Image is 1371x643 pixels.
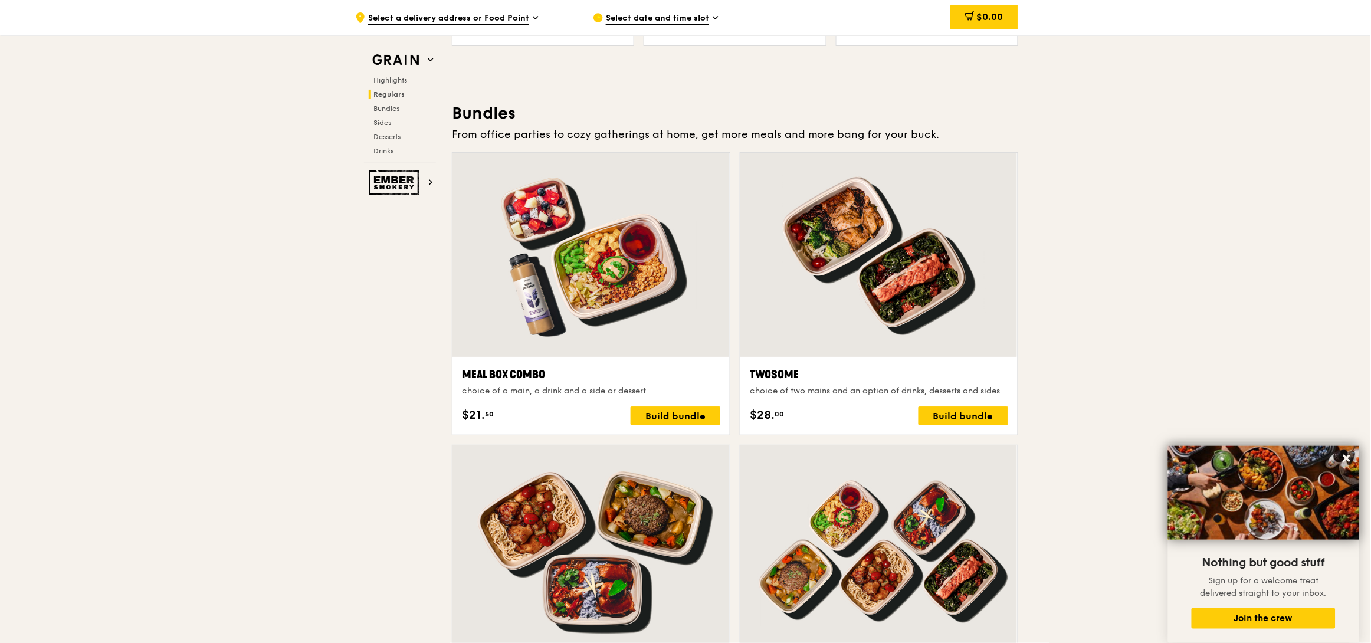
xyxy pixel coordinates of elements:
[919,406,1008,425] div: Build bundle
[369,50,423,71] img: Grain web logo
[373,90,405,99] span: Regulars
[1202,556,1325,570] span: Nothing but good stuff
[775,409,784,419] span: 00
[977,11,1003,22] span: $0.00
[462,366,720,383] div: Meal Box Combo
[462,385,720,397] div: choice of a main, a drink and a side or dessert
[369,170,423,195] img: Ember Smokery web logo
[1168,446,1359,540] img: DSC07876-Edit02-Large.jpeg
[631,406,720,425] div: Build bundle
[373,133,401,141] span: Desserts
[568,17,624,36] div: Add
[750,385,1008,397] div: choice of two mains and an option of drinks, desserts and sides
[373,76,407,84] span: Highlights
[1201,576,1327,598] span: Sign up for a welcome treat delivered straight to your inbox.
[750,406,775,424] span: $28.
[485,409,494,419] span: 50
[1337,449,1356,468] button: Close
[373,104,399,113] span: Bundles
[1192,608,1336,629] button: Join the crew
[368,12,529,25] span: Select a delivery address or Food Point
[952,17,1008,36] div: Add
[452,126,1018,143] div: From office parties to cozy gatherings at home, get more meals and more bang for your buck.
[373,119,391,127] span: Sides
[750,366,1008,383] div: Twosome
[606,12,709,25] span: Select date and time slot
[452,103,1018,124] h3: Bundles
[373,147,393,155] span: Drinks
[462,406,485,424] span: $21.
[760,17,816,36] div: Add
